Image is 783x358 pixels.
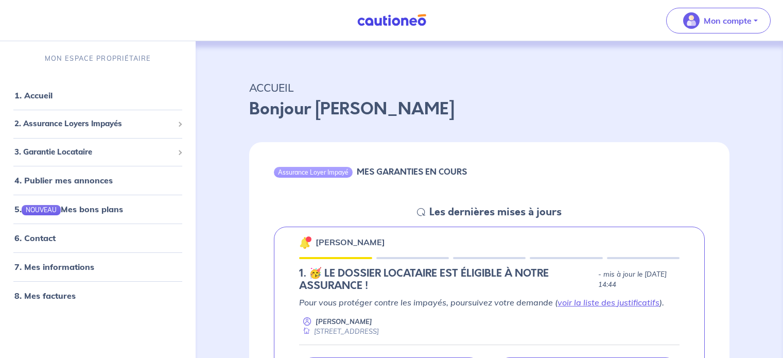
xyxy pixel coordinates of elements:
div: [STREET_ADDRESS] [299,327,379,336]
p: [PERSON_NAME] [316,236,385,248]
div: Assurance Loyer Impayé [274,167,353,177]
p: Mon compte [704,14,752,27]
h5: Les dernières mises à jours [429,206,562,218]
div: 8. Mes factures [4,285,192,306]
h6: MES GARANTIES EN COURS [357,167,467,177]
p: Bonjour [PERSON_NAME] [249,97,729,122]
div: 2. Assurance Loyers Impayés [4,114,192,134]
div: 6. Contact [4,228,192,248]
div: 4. Publier mes annonces [4,170,192,191]
div: 7. Mes informations [4,257,192,277]
img: Cautioneo [353,14,430,27]
img: illu_account_valid_menu.svg [683,12,700,29]
img: 🔔 [299,236,311,249]
a: 6. Contact [14,233,56,243]
a: 5.NOUVEAUMes bons plans [14,204,123,214]
p: MON ESPACE PROPRIÉTAIRE [45,54,151,63]
a: 4. Publier mes annonces [14,175,113,185]
div: 3. Garantie Locataire [4,142,192,162]
button: illu_account_valid_menu.svgMon compte [666,8,771,33]
div: 5.NOUVEAUMes bons plans [4,199,192,219]
span: 3. Garantie Locataire [14,146,173,158]
a: voir la liste des justificatifs [558,297,659,308]
p: - mis à jour le [DATE] 14:44 [598,269,680,290]
div: 1. Accueil [4,85,192,106]
h5: 1.︎ 🥳 LE DOSSIER LOCATAIRE EST ÉLIGIBLE À NOTRE ASSURANCE ! [299,267,594,292]
p: ACCUEIL [249,78,729,97]
p: Pour vous protéger contre les impayés, poursuivez votre demande ( ). [299,296,680,309]
a: 1. Accueil [14,90,53,100]
p: [PERSON_NAME] [316,317,372,327]
span: 2. Assurance Loyers Impayés [14,118,173,130]
a: 8. Mes factures [14,291,76,301]
div: state: ELIGIBILITY-RESULT-IN-PROGRESS, Context: NEW,MAYBE-CERTIFICATE,ALONE,LESSOR-DOCUMENTS [299,267,680,292]
a: 7. Mes informations [14,262,94,272]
